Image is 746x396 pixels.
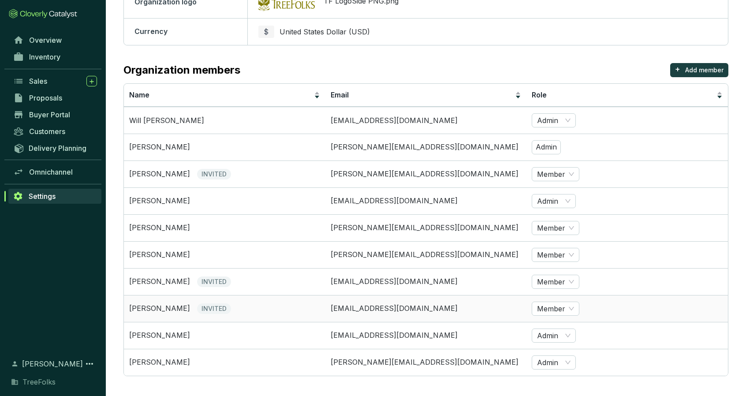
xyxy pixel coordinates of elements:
[537,114,571,127] span: Admin
[325,187,527,214] td: marina@treefolks.org
[537,221,574,235] span: Member
[537,356,571,369] span: Admin
[325,268,527,295] td: camila@treefolks.org
[9,164,101,179] a: Omnichannel
[325,161,527,187] td: tucker@treefolks.org
[129,142,190,152] p: [PERSON_NAME]
[537,302,574,315] span: Member
[331,90,349,99] span: Email
[129,331,190,340] p: [PERSON_NAME]
[537,248,574,262] span: Member
[532,140,561,154] p: Admin
[9,90,101,105] a: Proposals
[325,214,527,241] td: hector@treefolks.org
[22,359,83,369] span: [PERSON_NAME]
[129,116,204,126] p: Will [PERSON_NAME]
[9,141,101,155] a: Delivery Planning
[325,241,527,268] td: erika@treefolks.org
[29,77,47,86] span: Sales
[129,250,190,260] p: [PERSON_NAME]
[29,144,86,153] span: Delivery Planning
[9,74,101,89] a: Sales
[123,63,240,77] p: Organization members
[8,189,101,204] a: Settings
[197,303,231,314] span: INVITED
[129,169,190,179] p: [PERSON_NAME]
[325,349,527,376] td: andrew@treefolks.org
[9,107,101,122] a: Buyer Portal
[537,194,571,208] span: Admin
[685,66,724,75] p: Add member
[280,27,370,36] span: United States Dollar (USD)
[325,107,527,134] td: will@treefolks.org
[9,49,101,64] a: Inventory
[29,110,70,119] span: Buyer Portal
[537,275,574,288] span: Member
[675,63,680,75] p: +
[9,33,101,48] a: Overview
[29,127,65,136] span: Customers
[129,358,190,367] p: [PERSON_NAME]
[129,277,190,287] p: [PERSON_NAME]
[29,192,56,201] span: Settings
[197,169,231,179] span: INVITED
[264,26,269,37] span: $
[22,377,56,387] span: TreeFolks
[129,90,149,99] span: Name
[537,329,571,342] span: Admin
[29,52,60,61] span: Inventory
[29,36,62,45] span: Overview
[129,223,190,233] p: [PERSON_NAME]
[325,322,527,349] td: ashleigh@treefolks.org
[9,124,101,139] a: Customers
[29,93,62,102] span: Proposals
[29,168,73,176] span: Omnichannel
[532,90,547,99] span: Role
[197,276,231,287] span: INVITED
[129,196,190,206] p: [PERSON_NAME]
[129,304,190,314] p: [PERSON_NAME]
[325,295,527,322] td: ben@treefolks.org
[134,27,168,36] span: Currency
[670,63,728,77] button: +Add member
[325,134,527,161] td: valerie@treefolks.org
[537,168,574,181] span: Member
